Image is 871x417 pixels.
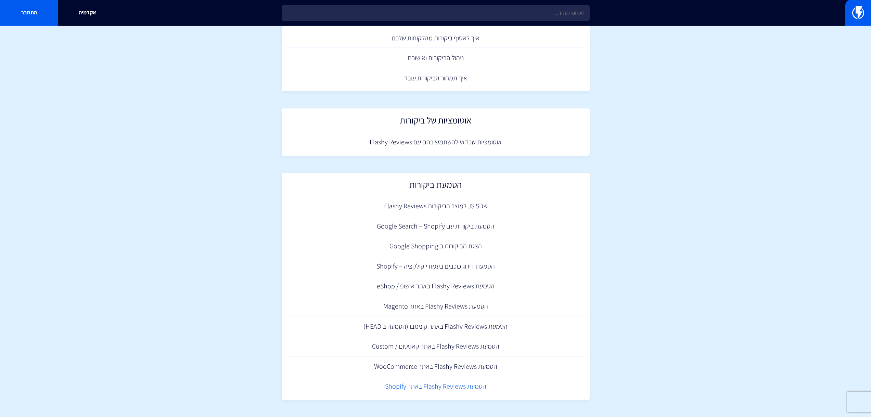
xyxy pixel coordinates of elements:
[285,276,586,296] a: הטמעת Flashy Reviews באתר אישופ / eShop
[285,68,586,88] a: איך תמחור הביקורות עובד
[285,236,586,256] a: הצגת הביקורות ב Google Shopping
[282,5,590,21] input: חיפוש מהיר...
[285,132,586,152] a: אוטומציות שכדאי להשתמש בהם עם Flashy Reviews
[285,112,586,132] a: אוטומציות של ביקורות
[285,376,586,396] a: הטמעת Flashy Reviews באתר Shopify
[285,256,586,276] a: הטמעת דירוג כוכבים בעמודי קולקציה – Shopify
[285,336,586,356] a: הטמעת Flashy Reviews באתר קאסטום / Custom
[289,115,583,129] h2: אוטומציות של ביקורות
[285,356,586,377] a: הטמעת Flashy Reviews באתר WooCommerce
[289,180,583,193] h2: הטמעת ביקורות
[285,176,586,196] a: הטמעת ביקורות
[285,48,586,68] a: ניהול הביקורות ואישורם
[285,28,586,48] a: איך לאסוף ביקורות מהלקוחות שלכם
[285,316,586,337] a: הטמעת Flashy Reviews באתר קונימבו (הטמעה ב HEAD)
[285,296,586,316] a: הטמעת Flashy Reviews באתר Magento
[285,216,586,236] a: הטמעת ביקורות עם Google Search – Shopify
[285,196,586,216] a: JS SDK למוצר הביקורות Flashy Reviews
